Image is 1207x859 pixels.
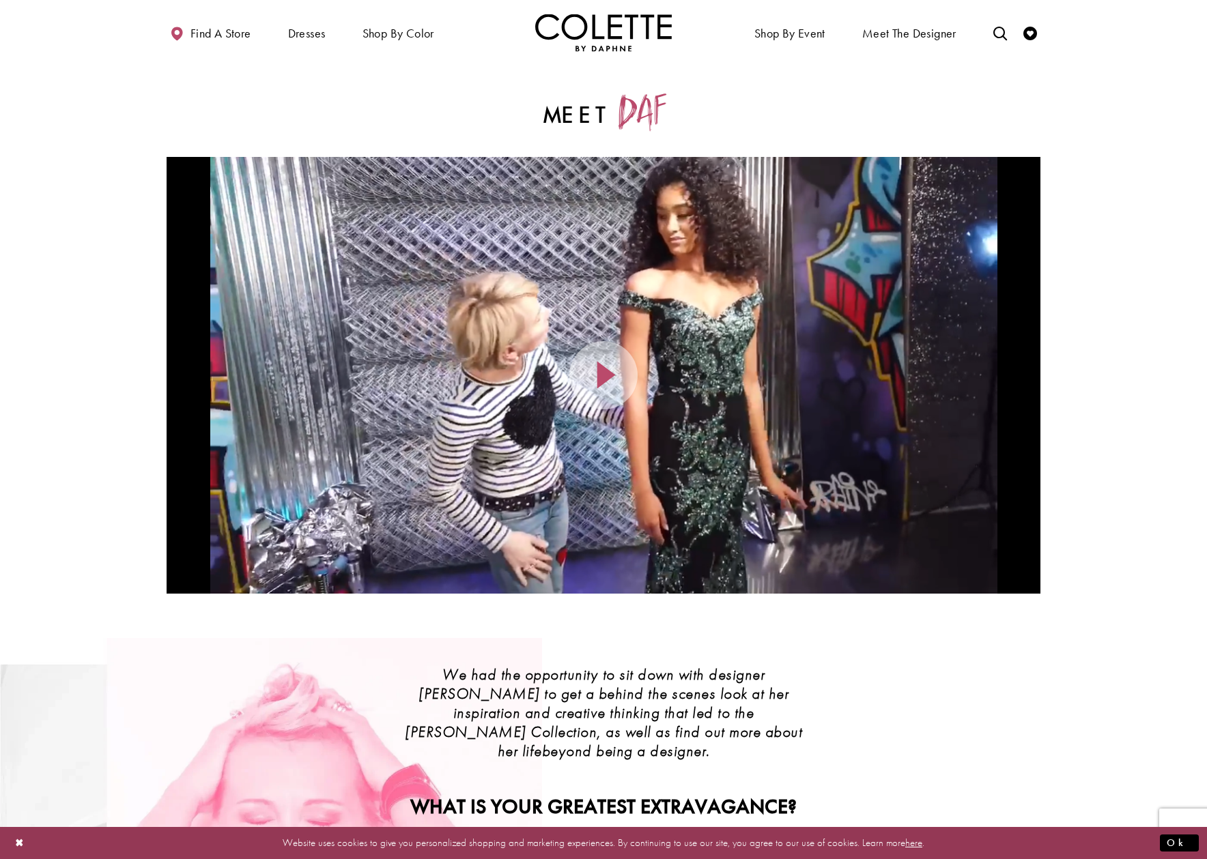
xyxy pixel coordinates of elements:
span: Daf [617,93,662,129]
a: Meet the designer [859,14,960,51]
span: Shop by color [363,27,434,40]
span: Shop By Event [751,14,829,51]
button: Submit Dialog [1160,834,1199,851]
span: Meet the designer [862,27,956,40]
button: Close Dialog [8,831,31,855]
span: Dresses [288,27,326,40]
div: Content Video #3cc47a789f [167,157,1040,594]
strong: beyond being a designer. [542,741,710,761]
a: Toggle search [990,14,1010,51]
div: Video Player [167,157,1040,594]
span: Shop By Event [754,27,825,40]
a: Check Wishlist [1020,14,1040,51]
span: Find a store [190,27,251,40]
button: Play Video [569,341,638,409]
a: Find a store [167,14,254,51]
a: Visit Home Page [535,14,672,51]
h2: Meet [313,94,894,129]
strong: We had the opportunity to sit down with designer [PERSON_NAME] to get a behind the scenes look at... [405,665,802,761]
p: Website uses cookies to give you personalized shopping and marketing experiences. By continuing t... [98,834,1109,852]
a: here [905,836,922,849]
img: Colette by Daphne [535,14,672,51]
span: Shop by color [359,14,438,51]
strong: WHAT IS YOUR GREATEST EXTRAVAGANCE? [410,794,797,819]
span: Dresses [285,14,329,51]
